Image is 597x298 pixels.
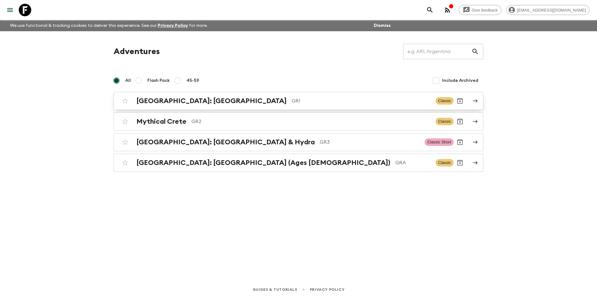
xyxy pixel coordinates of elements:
[114,45,160,58] h1: Adventures
[454,95,466,107] button: Archive
[125,77,131,84] span: All
[292,97,431,105] p: GR1
[114,154,483,172] a: [GEOGRAPHIC_DATA]: [GEOGRAPHIC_DATA] (Ages [DEMOGRAPHIC_DATA])GRAClassicArchive
[459,5,501,15] a: Give feedback
[442,77,478,84] span: Include Archived
[454,136,466,148] button: Archive
[436,97,454,105] span: Classic
[147,77,170,84] span: Flash Pack
[403,43,471,60] input: e.g. AR1, Argentina
[395,159,431,166] p: GRA
[425,138,454,146] span: Classic Short
[320,138,420,146] p: GR3
[514,8,589,12] span: [EMAIL_ADDRESS][DOMAIN_NAME]
[114,112,483,131] a: Mythical CreteGR2ClassicArchive
[4,4,16,16] button: menu
[136,97,287,105] h2: [GEOGRAPHIC_DATA]: [GEOGRAPHIC_DATA]
[454,156,466,169] button: Archive
[186,77,199,84] span: 45-59
[7,20,210,31] p: We use functional & tracking cookies to deliver this experience. See our for more.
[310,286,344,293] a: Privacy Policy
[468,8,501,12] span: Give feedback
[454,115,466,128] button: Archive
[424,4,436,16] button: search adventures
[253,286,297,293] a: Guides & Tutorials
[136,159,390,167] h2: [GEOGRAPHIC_DATA]: [GEOGRAPHIC_DATA] (Ages [DEMOGRAPHIC_DATA])
[158,23,188,28] a: Privacy Policy
[372,21,392,30] button: Dismiss
[506,5,590,15] div: [EMAIL_ADDRESS][DOMAIN_NAME]
[436,159,454,166] span: Classic
[114,133,483,151] a: [GEOGRAPHIC_DATA]: [GEOGRAPHIC_DATA] & HydraGR3Classic ShortArchive
[191,118,431,125] p: GR2
[436,118,454,125] span: Classic
[114,92,483,110] a: [GEOGRAPHIC_DATA]: [GEOGRAPHIC_DATA]GR1ClassicArchive
[136,117,186,126] h2: Mythical Crete
[136,138,315,146] h2: [GEOGRAPHIC_DATA]: [GEOGRAPHIC_DATA] & Hydra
